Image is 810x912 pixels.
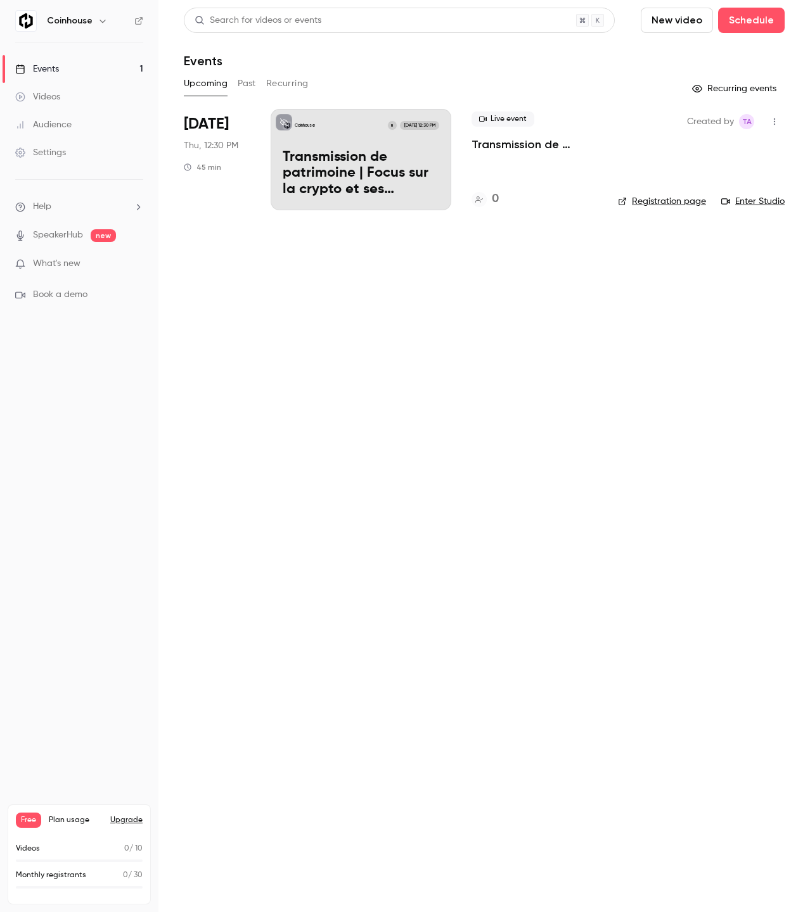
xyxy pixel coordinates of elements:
span: 0 [123,871,128,879]
button: Schedule [718,8,785,33]
span: Live event [472,111,534,127]
img: Coinhouse [16,11,36,31]
h6: Coinhouse [47,15,93,27]
span: new [91,229,116,242]
span: TA [742,114,752,129]
p: Videos [16,843,40,854]
div: Search for videos or events [195,14,321,27]
p: Transmission de patrimoine | Focus sur la crypto et ses avantages [283,149,439,198]
p: Coinhouse [295,122,316,129]
span: Thu, 12:30 PM [184,139,238,152]
h1: Events [184,53,222,68]
span: [DATE] [184,114,229,134]
a: SpeakerHub [33,229,83,242]
span: Created by [687,114,734,129]
p: Monthly registrants [16,870,86,881]
span: [DATE] 12:30 PM [400,121,439,130]
button: Recurring events [686,79,785,99]
span: Book a demo [33,288,87,301]
button: Past [238,73,256,94]
button: Recurring [266,73,309,94]
span: Free [16,813,41,828]
div: Nov 6 Thu, 12:30 PM (Europe/Paris) [184,109,250,210]
span: Help [33,200,51,213]
div: Videos [15,91,60,103]
div: Events [15,63,59,75]
div: N [387,120,397,130]
span: 0 [124,845,129,852]
div: 45 min [184,162,221,172]
a: 0 [472,191,499,208]
a: Registration page [618,195,706,208]
a: Transmission de patrimoine | Focus sur la crypto et ses avantages [472,137,598,152]
div: Audience [15,118,72,131]
a: Transmission de patrimoine | Focus sur la crypto et ses avantagesCoinhouseN[DATE] 12:30 PMTransmi... [271,109,451,210]
li: help-dropdown-opener [15,200,143,213]
a: Enter Studio [721,195,785,208]
p: / 10 [124,843,143,854]
span: Plan usage [49,815,103,825]
button: Upcoming [184,73,228,94]
span: What's new [33,257,80,270]
div: Settings [15,146,66,159]
button: New video [641,8,713,33]
p: / 30 [123,870,143,881]
button: Upgrade [110,815,143,825]
span: Tristan Aucher [739,114,754,129]
h4: 0 [492,191,499,208]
